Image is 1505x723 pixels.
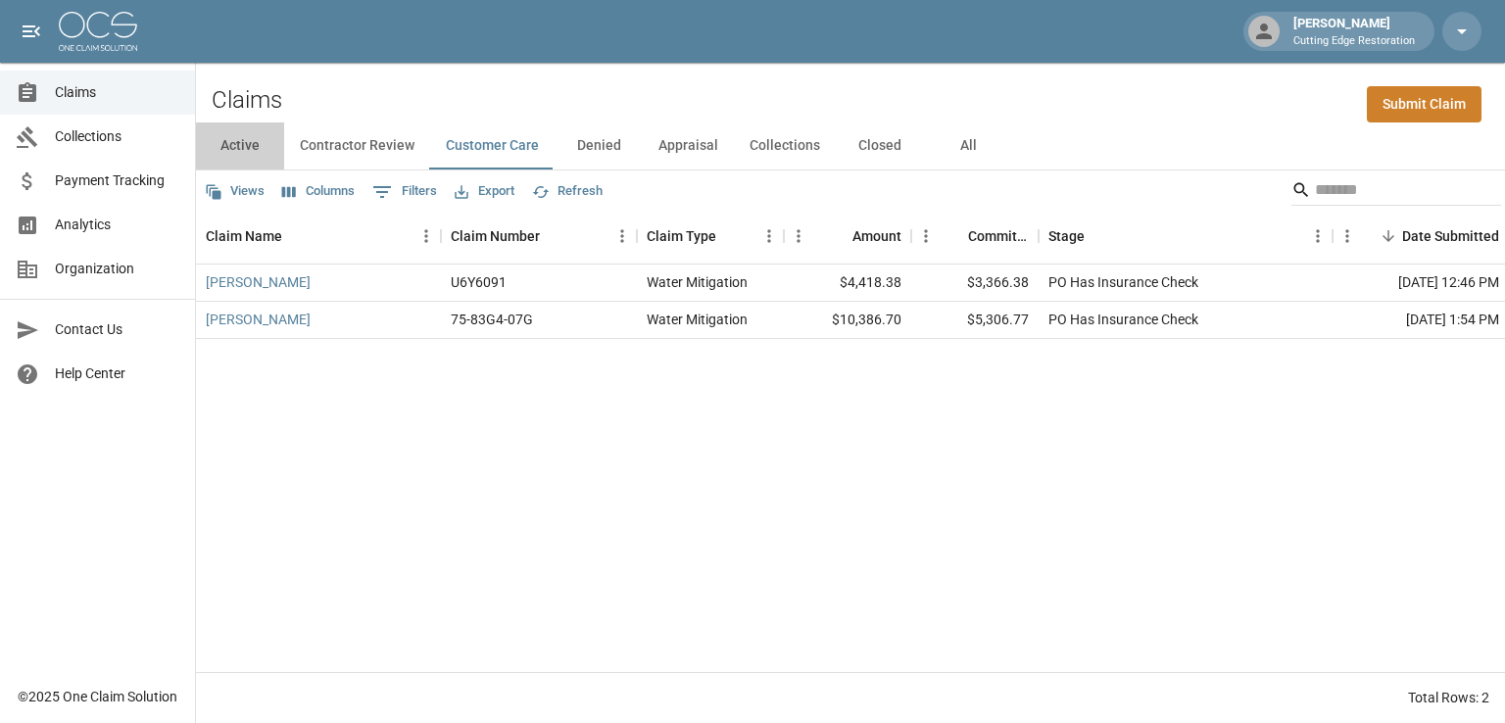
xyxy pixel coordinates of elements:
button: Select columns [277,176,360,207]
div: © 2025 One Claim Solution [18,687,177,706]
a: Submit Claim [1367,86,1481,122]
span: Claims [55,82,179,103]
div: Stage [1039,209,1333,264]
button: Menu [412,221,441,251]
button: Sort [941,222,968,250]
div: Claim Number [441,209,637,264]
button: Sort [1375,222,1402,250]
span: Payment Tracking [55,170,179,191]
button: Menu [607,221,637,251]
button: Customer Care [430,122,555,169]
div: [PERSON_NAME] [1286,14,1423,49]
button: Active [196,122,284,169]
a: [PERSON_NAME] [206,310,311,329]
div: $5,306.77 [911,302,1039,339]
p: Cutting Edge Restoration [1293,33,1415,50]
div: Total Rows: 2 [1408,688,1489,707]
div: $4,418.38 [784,265,911,302]
button: Closed [836,122,924,169]
div: 75-83G4-07G [451,310,533,329]
button: Menu [754,221,784,251]
div: Committed Amount [968,209,1029,264]
div: $10,386.70 [784,302,911,339]
div: Claim Number [451,209,540,264]
div: Water Mitigation [647,272,748,292]
div: Claim Type [647,209,716,264]
div: Claim Name [206,209,282,264]
button: Menu [1333,221,1362,251]
button: All [924,122,1012,169]
div: dynamic tabs [196,122,1505,169]
div: Search [1291,174,1501,210]
button: open drawer [12,12,51,51]
a: [PERSON_NAME] [206,272,311,292]
button: Sort [1085,222,1112,250]
span: Analytics [55,215,179,235]
button: Appraisal [643,122,734,169]
div: $3,366.38 [911,265,1039,302]
div: Date Submitted [1402,209,1499,264]
div: Committed Amount [911,209,1039,264]
h2: Claims [212,86,282,115]
button: Sort [540,222,567,250]
span: Collections [55,126,179,147]
div: U6Y6091 [451,272,507,292]
div: Claim Name [196,209,441,264]
div: Amount [852,209,901,264]
button: Sort [825,222,852,250]
button: Denied [555,122,643,169]
button: Menu [1303,221,1333,251]
button: Refresh [527,176,607,207]
button: Sort [716,222,744,250]
div: Stage [1048,209,1085,264]
div: Water Mitigation [647,310,748,329]
div: PO Has Insurance Check [1048,310,1198,329]
div: PO Has Insurance Check [1048,272,1198,292]
span: Contact Us [55,319,179,340]
button: Sort [282,222,310,250]
button: Export [450,176,519,207]
div: Amount [784,209,911,264]
span: Help Center [55,363,179,384]
button: Collections [734,122,836,169]
button: Menu [784,221,813,251]
button: Menu [911,221,941,251]
button: Views [200,176,269,207]
img: ocs-logo-white-transparent.png [59,12,137,51]
div: Claim Type [637,209,784,264]
button: Show filters [367,176,442,208]
button: Contractor Review [284,122,430,169]
span: Organization [55,259,179,279]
